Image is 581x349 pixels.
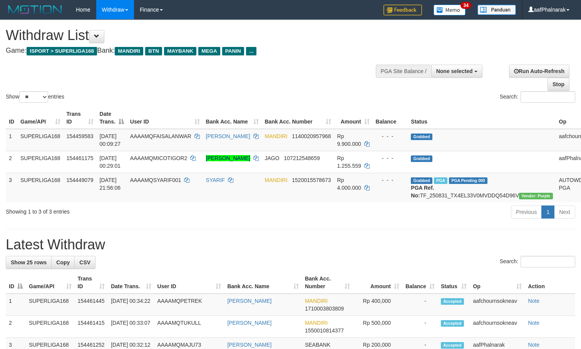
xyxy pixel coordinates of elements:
[6,151,17,173] td: 2
[115,47,143,55] span: MANDIRI
[305,306,344,312] span: Copy 1710003803809 to clipboard
[431,65,482,78] button: None selected
[284,155,320,161] span: Copy 107212548659 to clipboard
[383,5,422,15] img: Feedback.jpg
[100,177,121,191] span: [DATE] 21:56:06
[130,177,181,183] span: AAAAMQSYARIF001
[130,133,191,139] span: AAAAMQFAISALANWAR
[525,272,575,294] th: Action
[206,177,225,183] a: SYARIF
[17,151,64,173] td: SUPERLIGA168
[436,68,473,74] span: None selected
[500,256,575,267] label: Search:
[528,342,539,348] a: Note
[224,272,302,294] th: Bank Acc. Name: activate to sort column ascending
[246,47,256,55] span: ...
[6,47,380,55] h4: Game: Bank:
[305,327,344,334] span: Copy 1550010814377 to clipboard
[305,342,330,348] span: SEABANK
[477,5,516,15] img: panduan.png
[376,154,405,162] div: - - -
[100,133,121,147] span: [DATE] 00:09:27
[408,173,556,202] td: TF_250831_TX4EL33V0MVDDQ54D96V
[222,47,244,55] span: PANIN
[75,272,108,294] th: Trans ID: activate to sort column ascending
[402,272,438,294] th: Balance: activate to sort column ascending
[154,272,224,294] th: User ID: activate to sort column ascending
[411,134,432,140] span: Grabbed
[11,259,47,266] span: Show 25 rows
[411,177,432,184] span: Grabbed
[6,173,17,202] td: 3
[227,298,271,304] a: [PERSON_NAME]
[79,259,90,266] span: CSV
[265,133,288,139] span: MANDIRI
[548,78,569,91] a: Stop
[206,155,250,161] a: [PERSON_NAME]
[449,177,487,184] span: PGA Pending
[19,91,48,103] select: Showentries
[441,298,464,305] span: Accepted
[64,107,97,129] th: Trans ID: activate to sort column ascending
[292,133,331,139] span: Copy 1140020957968 to clipboard
[441,320,464,327] span: Accepted
[100,155,121,169] span: [DATE] 00:29:01
[373,107,408,129] th: Balance
[265,177,288,183] span: MANDIRI
[75,294,108,316] td: 154461445
[402,294,438,316] td: -
[203,107,262,129] th: Bank Acc. Name: activate to sort column ascending
[198,47,220,55] span: MEGA
[509,65,569,78] a: Run Auto-Refresh
[206,133,250,139] a: [PERSON_NAME]
[130,155,188,161] span: AAAAMQMICOTIGOR2
[353,294,402,316] td: Rp 400,000
[376,176,405,184] div: - - -
[519,193,553,199] span: Vendor URL: https://trx4.1velocity.biz
[154,316,224,338] td: AAAAMQTUKULL
[6,28,380,43] h1: Withdraw List
[108,316,154,338] td: [DATE] 00:33:07
[6,272,26,294] th: ID: activate to sort column descending
[75,316,108,338] td: 154461415
[67,133,94,139] span: 154459583
[470,272,525,294] th: Op: activate to sort column ascending
[97,107,127,129] th: Date Trans.: activate to sort column descending
[460,2,471,9] span: 34
[17,107,64,129] th: Game/API: activate to sort column ascending
[17,129,64,151] td: SUPERLIGA168
[337,155,361,169] span: Rp 1.255.559
[353,316,402,338] td: Rp 500,000
[438,272,470,294] th: Status: activate to sort column ascending
[441,342,464,349] span: Accepted
[353,272,402,294] th: Amount: activate to sort column ascending
[127,107,203,129] th: User ID: activate to sort column ascending
[6,256,52,269] a: Show 25 rows
[227,320,271,326] a: [PERSON_NAME]
[376,65,431,78] div: PGA Site Balance /
[26,316,75,338] td: SUPERLIGA168
[411,155,432,162] span: Grabbed
[521,91,575,103] input: Search:
[528,320,539,326] a: Note
[411,185,434,199] b: PGA Ref. No:
[164,47,196,55] span: MAYBANK
[554,205,575,219] a: Next
[434,5,466,15] img: Button%20Memo.svg
[145,47,162,55] span: BTN
[434,177,447,184] span: Marked by aafchoeunmanni
[500,91,575,103] label: Search:
[26,272,75,294] th: Game/API: activate to sort column ascending
[27,47,97,55] span: ISPORT > SUPERLIGA168
[6,91,64,103] label: Show entries
[17,173,64,202] td: SUPERLIGA168
[51,256,75,269] a: Copy
[302,272,353,294] th: Bank Acc. Number: activate to sort column ascending
[470,294,525,316] td: aafchournsokneav
[376,132,405,140] div: - - -
[541,205,554,219] a: 1
[292,177,331,183] span: Copy 1520015578673 to clipboard
[337,177,361,191] span: Rp 4.000.000
[528,298,539,304] a: Note
[227,342,271,348] a: [PERSON_NAME]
